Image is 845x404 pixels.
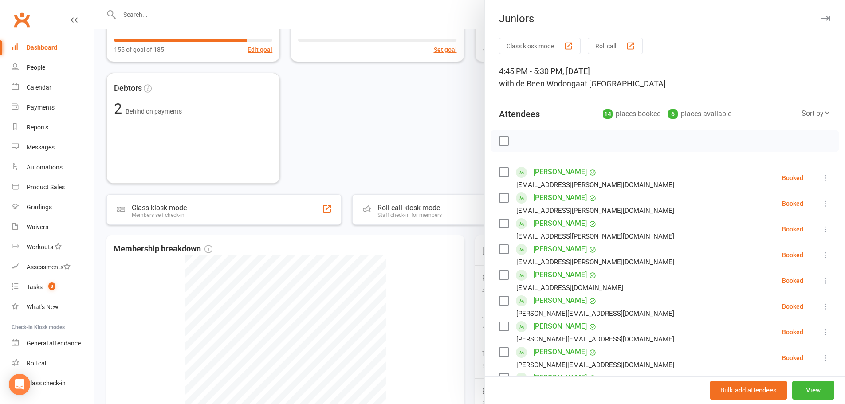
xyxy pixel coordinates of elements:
div: Automations [27,164,63,171]
div: [PERSON_NAME][EMAIL_ADDRESS][DOMAIN_NAME] [516,333,674,345]
a: Clubworx [11,9,33,31]
div: [EMAIL_ADDRESS][PERSON_NAME][DOMAIN_NAME] [516,205,674,216]
div: Workouts [27,243,53,251]
button: Roll call [588,38,643,54]
div: Waivers [27,224,48,231]
button: Class kiosk mode [499,38,581,54]
a: Workouts [12,237,94,257]
a: [PERSON_NAME] [533,191,587,205]
div: [EMAIL_ADDRESS][PERSON_NAME][DOMAIN_NAME] [516,179,674,191]
button: View [792,381,834,400]
div: Messages [27,144,55,151]
button: Bulk add attendees [710,381,787,400]
div: Assessments [27,263,71,271]
a: Class kiosk mode [12,373,94,393]
a: Payments [12,98,94,118]
a: [PERSON_NAME] [533,294,587,308]
a: Roll call [12,353,94,373]
div: Booked [782,200,803,207]
a: Messages [12,137,94,157]
a: Dashboard [12,38,94,58]
div: 14 [603,109,613,119]
div: Calendar [27,84,51,91]
a: Assessments [12,257,94,277]
div: [EMAIL_ADDRESS][PERSON_NAME][DOMAIN_NAME] [516,231,674,242]
a: Gradings [12,197,94,217]
div: Reports [27,124,48,131]
a: [PERSON_NAME] [533,242,587,256]
span: with de Been Wodonga [499,79,580,88]
div: [EMAIL_ADDRESS][PERSON_NAME][DOMAIN_NAME] [516,256,674,268]
span: at [GEOGRAPHIC_DATA] [580,79,666,88]
div: places available [668,108,731,120]
a: Automations [12,157,94,177]
div: Booked [782,252,803,258]
div: Open Intercom Messenger [9,374,30,395]
a: What's New [12,297,94,317]
div: Product Sales [27,184,65,191]
a: General attendance kiosk mode [12,333,94,353]
div: 4:45 PM - 5:30 PM, [DATE] [499,65,831,90]
div: Booked [782,278,803,284]
a: [PERSON_NAME] [533,268,587,282]
div: [EMAIL_ADDRESS][DOMAIN_NAME] [516,282,623,294]
div: places booked [603,108,661,120]
a: [PERSON_NAME] [533,345,587,359]
a: People [12,58,94,78]
div: Booked [782,303,803,310]
div: [PERSON_NAME][EMAIL_ADDRESS][DOMAIN_NAME] [516,359,674,371]
div: Booked [782,329,803,335]
div: Attendees [499,108,540,120]
div: What's New [27,303,59,310]
div: General attendance [27,340,81,347]
div: Sort by [802,108,831,119]
div: Juniors [485,12,845,25]
div: Dashboard [27,44,57,51]
div: Booked [782,355,803,361]
a: Product Sales [12,177,94,197]
a: Calendar [12,78,94,98]
a: [PERSON_NAME] [533,216,587,231]
div: 6 [668,109,678,119]
a: Tasks 8 [12,277,94,297]
a: [PERSON_NAME] [533,165,587,179]
div: Gradings [27,204,52,211]
div: Booked [782,175,803,181]
div: [PERSON_NAME][EMAIL_ADDRESS][DOMAIN_NAME] [516,308,674,319]
a: [PERSON_NAME] [533,319,587,333]
div: People [27,64,45,71]
a: Waivers [12,217,94,237]
span: 8 [48,282,55,290]
div: Roll call [27,360,47,367]
div: Payments [27,104,55,111]
div: Booked [782,226,803,232]
a: Reports [12,118,94,137]
div: Class check-in [27,380,66,387]
div: Tasks [27,283,43,290]
a: [PERSON_NAME] [533,371,587,385]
